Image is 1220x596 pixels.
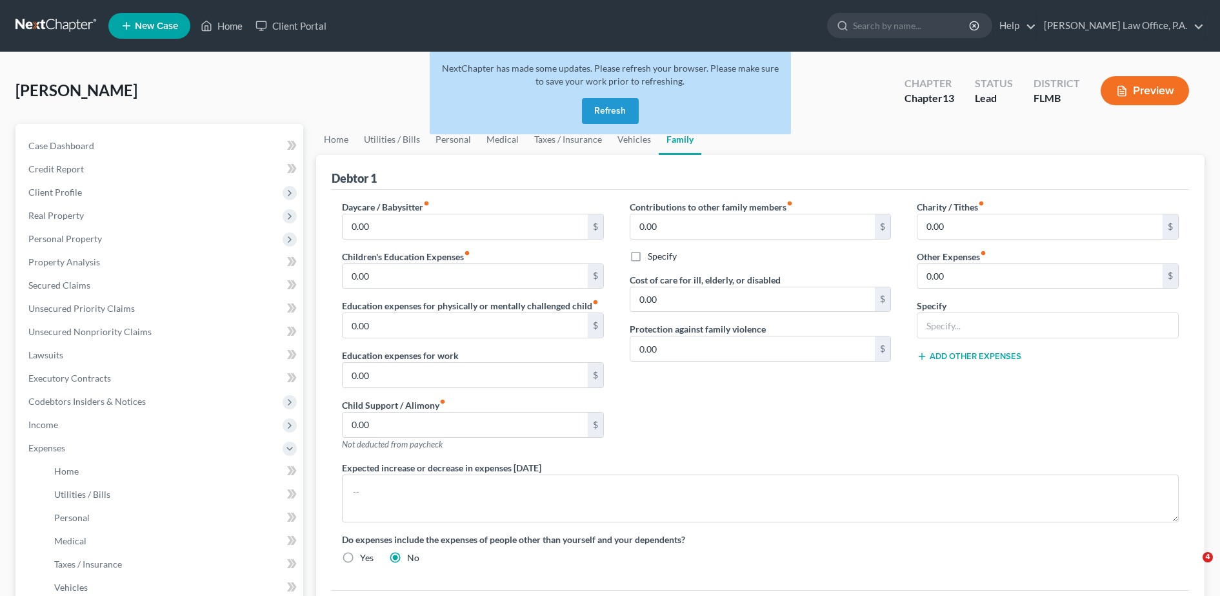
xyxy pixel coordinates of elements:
[28,373,111,384] span: Executory Contracts
[588,264,603,289] div: $
[44,553,303,576] a: Taxes / Insurance
[135,21,178,31] span: New Case
[18,158,303,181] a: Credit Report
[1034,76,1080,91] div: District
[917,264,1163,289] input: --
[1163,214,1178,239] div: $
[975,76,1013,91] div: Status
[917,299,946,313] label: Specify
[342,533,1179,546] label: Do expenses include the expenses of people other than yourself and your dependents?
[54,512,90,523] span: Personal
[905,91,954,106] div: Chapter
[342,299,599,313] label: Education expenses for physically or mentally challenged child
[428,124,479,155] a: Personal
[28,163,84,174] span: Credit Report
[1101,76,1189,105] button: Preview
[18,320,303,344] a: Unsecured Nonpriority Claims
[786,200,793,207] i: fiber_manual_record
[28,396,146,407] span: Codebtors Insiders & Notices
[582,98,639,124] button: Refresh
[588,214,603,239] div: $
[316,124,356,155] a: Home
[18,134,303,158] a: Case Dashboard
[18,251,303,274] a: Property Analysis
[630,336,875,361] input: --
[1034,91,1080,106] div: FLMB
[875,287,890,312] div: $
[1203,552,1213,562] span: 4
[28,256,100,267] span: Property Analysis
[993,14,1036,37] a: Help
[28,280,90,291] span: Secured Claims
[630,287,875,312] input: --
[342,439,443,449] span: Not deducted from paycheck
[54,535,86,546] span: Medical
[442,63,779,87] span: NextChapter has made some updates. Please refresh your browser. Please make sure to save your wor...
[356,124,428,155] a: Utilities / Bills
[1163,264,1178,289] div: $
[905,76,954,91] div: Chapter
[1176,552,1207,583] iframe: Intercom live chat
[194,14,249,37] a: Home
[28,349,63,360] span: Lawsuits
[917,250,986,263] label: Other Expenses
[875,214,890,239] div: $
[917,214,1163,239] input: --
[44,483,303,506] a: Utilities / Bills
[54,489,110,500] span: Utilities / Bills
[439,398,446,405] i: fiber_manual_record
[18,274,303,297] a: Secured Claims
[588,413,603,437] div: $
[28,233,102,244] span: Personal Property
[342,349,459,362] label: Education expenses for work
[18,344,303,367] a: Lawsuits
[342,200,430,214] label: Daycare / Babysitter
[28,210,84,221] span: Real Property
[54,582,88,593] span: Vehicles
[332,170,377,186] div: Debtor 1
[54,466,79,477] span: Home
[343,264,588,289] input: --
[407,551,419,564] label: No
[44,529,303,553] a: Medical
[18,297,303,320] a: Unsecured Priority Claims
[875,336,890,361] div: $
[18,367,303,390] a: Executory Contracts
[1037,14,1204,37] a: [PERSON_NAME] Law Office, P.A.
[28,140,94,151] span: Case Dashboard
[28,303,135,314] span: Unsecured Priority Claims
[343,363,588,387] input: --
[343,413,588,437] input: --
[343,313,588,338] input: --
[917,351,1021,362] button: Add Other Expenses
[28,442,65,453] span: Expenses
[853,14,971,37] input: Search by name...
[630,273,781,287] label: Cost of care for ill, elderly, or disabled
[917,313,1178,338] input: Specify...
[423,200,430,207] i: fiber_manual_record
[44,506,303,529] a: Personal
[28,419,58,430] span: Income
[980,250,986,256] i: fiber_manual_record
[249,14,333,37] a: Client Portal
[630,322,766,336] label: Protection against family violence
[464,250,470,256] i: fiber_manual_record
[342,250,470,263] label: Children's Education Expenses
[28,326,152,337] span: Unsecured Nonpriority Claims
[44,460,303,483] a: Home
[342,461,541,475] label: Expected increase or decrease in expenses [DATE]
[975,91,1013,106] div: Lead
[54,559,122,570] span: Taxes / Insurance
[343,214,588,239] input: --
[630,214,875,239] input: --
[943,92,954,104] span: 13
[15,81,137,99] span: [PERSON_NAME]
[360,551,374,564] label: Yes
[978,200,985,207] i: fiber_manual_record
[630,200,793,214] label: Contributions to other family members
[592,299,599,305] i: fiber_manual_record
[917,200,985,214] label: Charity / Tithes
[588,363,603,387] div: $
[342,398,446,412] label: Child Support / Alimony
[588,313,603,338] div: $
